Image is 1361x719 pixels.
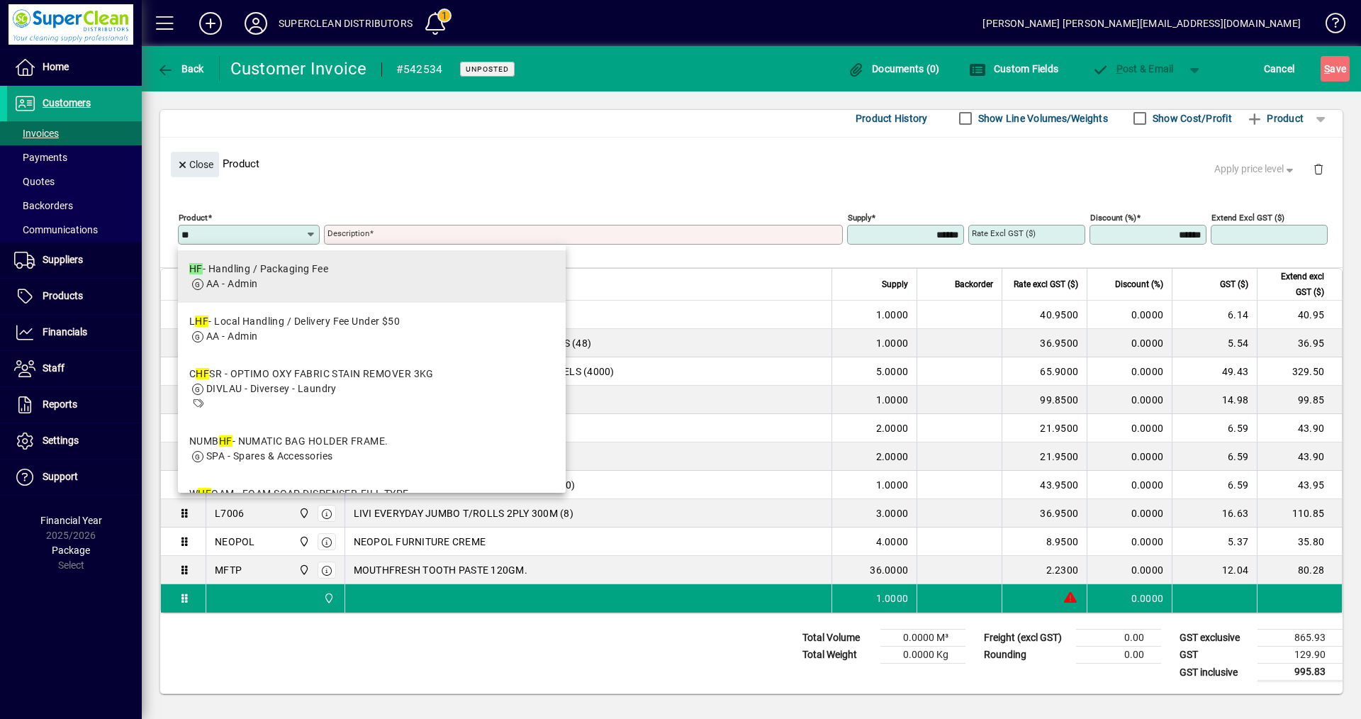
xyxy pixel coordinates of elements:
td: 0.0000 [1087,556,1172,584]
a: Invoices [7,121,142,145]
td: 0.0000 M³ [880,630,965,647]
span: Custom Fields [969,63,1058,74]
a: Settings [7,423,142,459]
span: 1.0000 [876,308,909,322]
div: MFTP [215,563,242,577]
td: 865.93 [1258,630,1343,647]
td: 0.0000 [1087,357,1172,386]
td: 5.37 [1172,528,1257,556]
td: 6.59 [1172,442,1257,471]
td: 0.0000 [1087,499,1172,528]
td: 329.50 [1257,357,1342,386]
span: Financial Year [40,515,102,526]
span: S [1324,63,1330,74]
span: Superclean Distributors [295,534,311,550]
span: Backorder [955,277,993,292]
mat-option: NUMBHF - NUMATIC BAG HOLDER FRAME. [178,423,566,475]
div: [PERSON_NAME] [PERSON_NAME][EMAIL_ADDRESS][DOMAIN_NAME] [982,12,1301,35]
div: 40.9500 [1011,308,1078,322]
span: Home [43,61,69,72]
td: 0.0000 [1087,386,1172,414]
span: ost & Email [1092,63,1174,74]
span: ave [1324,57,1346,80]
td: 0.0000 [1087,442,1172,471]
span: Suppliers [43,254,83,265]
button: Documents (0) [844,56,943,82]
div: Product [160,138,1343,189]
app-page-header-button: Back [142,56,220,82]
td: GST [1172,647,1258,664]
a: Suppliers [7,243,142,278]
td: GST inclusive [1172,664,1258,681]
span: Superclean Distributors [295,562,311,578]
span: 5.0000 [876,364,909,379]
app-page-header-button: Delete [1301,162,1335,175]
button: Profile [233,11,279,36]
td: 12.04 [1172,556,1257,584]
div: NEOPOL [215,535,255,549]
label: Show Cost/Profit [1150,111,1232,126]
a: Reports [7,387,142,423]
span: MOUTHFRESH TOOTH PASTE 120GM. [354,563,527,577]
button: Post & Email [1085,56,1181,82]
a: Communications [7,218,142,242]
span: 1.0000 [876,591,909,606]
span: Discount (%) [1115,277,1163,292]
a: Staff [7,351,142,386]
td: 5.54 [1172,329,1257,357]
td: 49.43 [1172,357,1257,386]
button: Custom Fields [965,56,1062,82]
span: Payments [14,152,67,163]
mat-label: Discount (%) [1090,213,1136,223]
td: 36.95 [1257,329,1342,357]
mat-label: Supply [848,213,871,223]
a: Support [7,459,142,495]
td: 80.28 [1257,556,1342,584]
td: 43.90 [1257,442,1342,471]
em: HF [219,435,233,447]
div: SUPERCLEAN DISTRIBUTORS [279,12,413,35]
td: Total Weight [795,647,880,664]
span: Apply price level [1214,162,1296,177]
div: #542534 [396,58,443,81]
span: 1.0000 [876,393,909,407]
span: Settings [43,435,79,446]
app-page-header-button: Close [167,157,223,170]
td: 43.95 [1257,471,1342,499]
td: 0.00 [1076,647,1161,664]
div: 36.9500 [1011,336,1078,350]
td: 6.14 [1172,301,1257,329]
td: Freight (excl GST) [977,630,1076,647]
mat-option: LHF - Local Handling / Delivery Fee Under $50 [178,303,566,355]
td: 99.85 [1257,386,1342,414]
div: 43.9500 [1011,478,1078,492]
div: L - Local Handling / Delivery Fee Under $50 [189,314,400,329]
button: Back [153,56,208,82]
span: Superclean Distributors [320,591,336,606]
div: 8.9500 [1011,535,1078,549]
td: 0.0000 [1087,584,1172,613]
button: Apply price level [1209,157,1302,182]
span: Back [157,63,204,74]
a: Backorders [7,194,142,218]
td: 110.85 [1257,499,1342,528]
span: Products [43,290,83,301]
span: Staff [43,362,65,374]
td: 0.0000 [1087,414,1172,442]
div: 21.9500 [1011,450,1078,464]
span: P [1116,63,1123,74]
span: NEOPOL FURNITURE CREME [354,535,486,549]
a: Knowledge Base [1315,3,1343,49]
div: C SR - OPTIMO OXY FABRIC STAIN REMOVER 3KG [189,367,434,381]
span: 3.0000 [876,506,909,520]
span: SPA - Spares & Accessories [206,450,332,462]
td: 14.98 [1172,386,1257,414]
td: 0.0000 [1087,471,1172,499]
em: HF [189,263,203,274]
span: Communications [14,224,98,235]
span: Extend excl GST ($) [1266,269,1324,300]
td: 43.90 [1257,414,1342,442]
button: Cancel [1260,56,1299,82]
a: Payments [7,145,142,169]
span: Quotes [14,176,55,187]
